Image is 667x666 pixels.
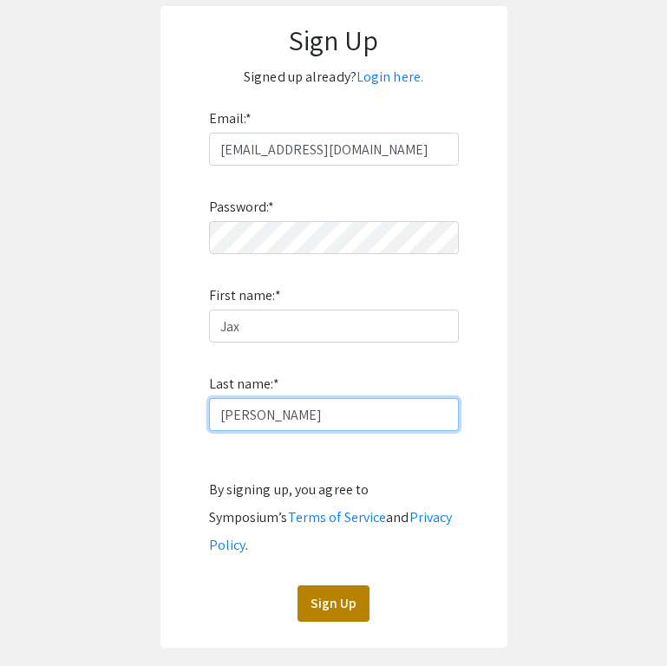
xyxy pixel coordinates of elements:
div: By signing up, you agree to Symposium’s and . [209,476,459,559]
p: Signed up already? [178,63,490,91]
label: Email: [209,105,252,133]
a: Login here. [356,68,423,86]
iframe: Chat [13,588,74,653]
h1: Sign Up [178,23,490,56]
label: Password: [209,193,275,221]
button: Sign Up [298,585,369,622]
label: Last name: [209,370,279,398]
label: First name: [209,282,281,310]
a: Terms of Service [288,508,387,526]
